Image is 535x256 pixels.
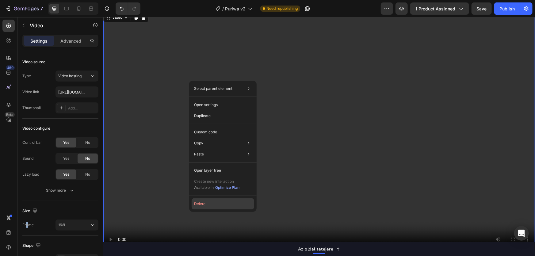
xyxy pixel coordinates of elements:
button: 1 product assigned [410,2,469,15]
button: 7 [2,2,46,15]
div: Add... [68,105,97,111]
div: Publish [499,6,515,12]
span: Need republishing [266,6,298,11]
span: No [85,172,90,177]
div: Type [22,73,31,79]
div: Thumbnail [22,105,41,111]
button: Save [472,2,492,15]
div: Frame [22,222,34,228]
span: No [85,156,90,161]
p: Video [30,22,82,29]
div: Open Intercom Messenger [514,226,529,241]
div: Control bar [22,140,42,145]
div: Size [22,207,39,215]
span: 16:9 [58,223,65,227]
p: 7 [40,5,43,12]
p: Select parent element [194,86,232,91]
button: Video hosting [55,71,98,82]
span: 1 product assigned [415,6,455,12]
div: Undo/Redo [116,2,140,15]
span: Puriwa v2 [225,6,246,12]
p: Create new interaction [194,178,240,185]
span: Yes [63,140,69,145]
p: Paste [194,151,204,157]
span: Video hosting [58,74,82,78]
button: Show more [22,185,98,196]
span: No [85,140,90,145]
span: Yes [63,172,69,177]
p: Custom code [194,129,217,135]
div: Lazy load [22,172,39,177]
div: Video configure [22,126,50,131]
span: Save [477,6,487,11]
div: 450 [6,65,15,70]
div: Beta [5,112,15,117]
span: / [222,6,224,12]
p: Settings [30,38,48,44]
div: Show more [46,187,75,193]
p: Copy [194,140,203,146]
div: Optimize Plan [215,185,239,190]
div: Video source [22,59,45,65]
button: Delete [192,198,254,209]
button: Optimize Plan [215,185,240,191]
p: Open layer tree [194,168,221,173]
span: Yes [63,156,69,161]
div: Video link [22,89,39,95]
button: Publish [494,2,520,15]
span: Available in [194,185,214,190]
p: Open settings [194,102,218,108]
iframe: Design area [103,17,535,256]
p: Duplicate [194,113,211,119]
p: Az oldal tetejére [195,229,230,235]
input: Insert video url here [55,86,98,97]
div: Sound [22,156,33,161]
div: Shape [22,242,42,250]
button: 16:9 [55,220,98,231]
p: Advanced [60,38,81,44]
